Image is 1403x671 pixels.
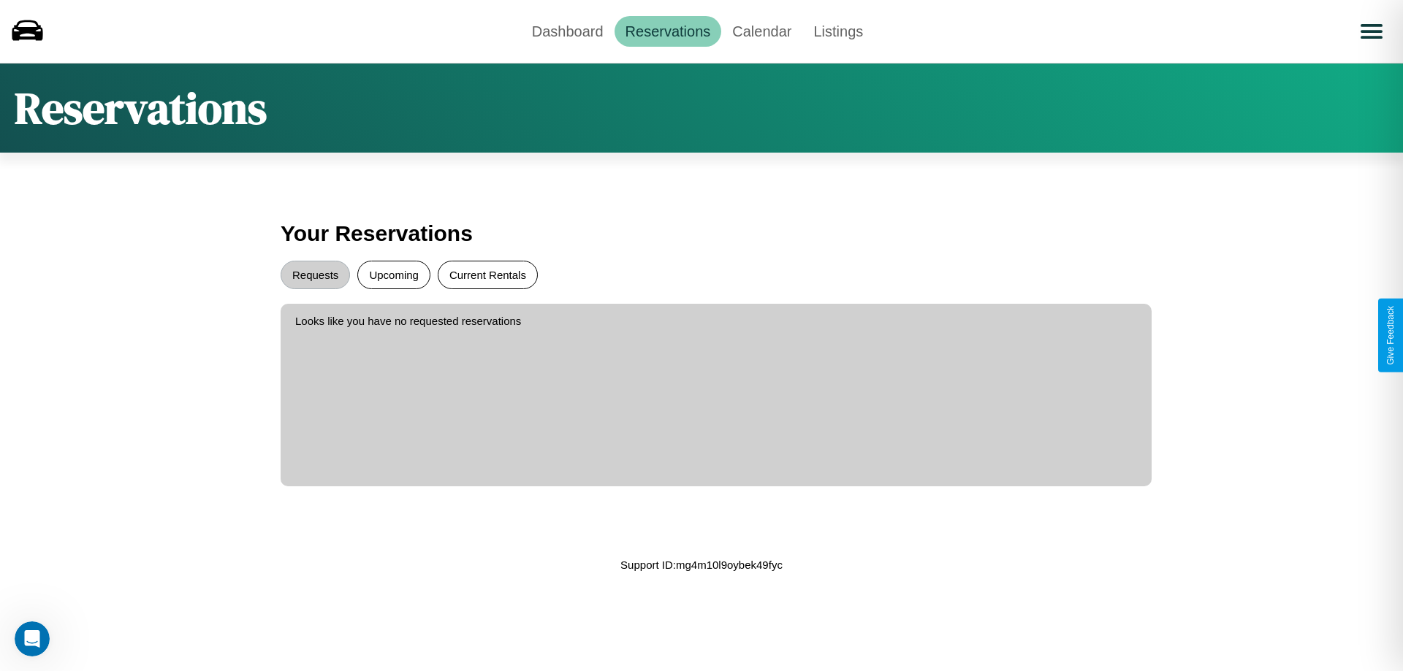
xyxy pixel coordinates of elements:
[521,16,615,47] a: Dashboard
[1385,306,1396,365] div: Give Feedback
[295,311,1137,331] p: Looks like you have no requested reservations
[281,214,1122,253] h3: Your Reservations
[438,261,538,289] button: Current Rentals
[615,16,722,47] a: Reservations
[721,16,802,47] a: Calendar
[281,261,350,289] button: Requests
[802,16,874,47] a: Listings
[15,78,267,138] h1: Reservations
[15,621,50,656] iframe: Intercom live chat
[1351,11,1392,52] button: Open menu
[620,555,783,575] p: Support ID: mg4m10l9oybek49fyc
[357,261,430,289] button: Upcoming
